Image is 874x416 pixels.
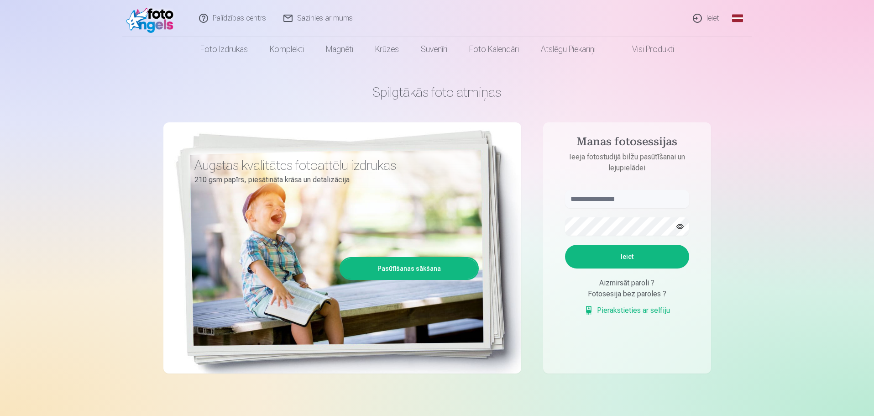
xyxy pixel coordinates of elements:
[530,37,607,62] a: Atslēgu piekariņi
[565,278,689,289] div: Aizmirsāt paroli ?
[364,37,410,62] a: Krūzes
[556,152,698,174] p: Ieeja fotostudijā bilžu pasūtīšanai un lejupielādei
[315,37,364,62] a: Magnēti
[584,305,670,316] a: Pierakstieties ar selfiju
[565,289,689,300] div: Fotosesija bez paroles ?
[163,84,711,100] h1: Spilgtākās foto atmiņas
[259,37,315,62] a: Komplekti
[194,157,472,174] h3: Augstas kvalitātes fotoattēlu izdrukas
[194,174,472,186] p: 210 gsm papīrs, piesātināta krāsa un detalizācija
[565,245,689,269] button: Ieiet
[189,37,259,62] a: Foto izdrukas
[556,135,698,152] h4: Manas fotosessijas
[607,37,685,62] a: Visi produkti
[341,258,477,279] a: Pasūtīšanas sākšana
[410,37,458,62] a: Suvenīri
[458,37,530,62] a: Foto kalendāri
[126,4,178,33] img: /fa1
